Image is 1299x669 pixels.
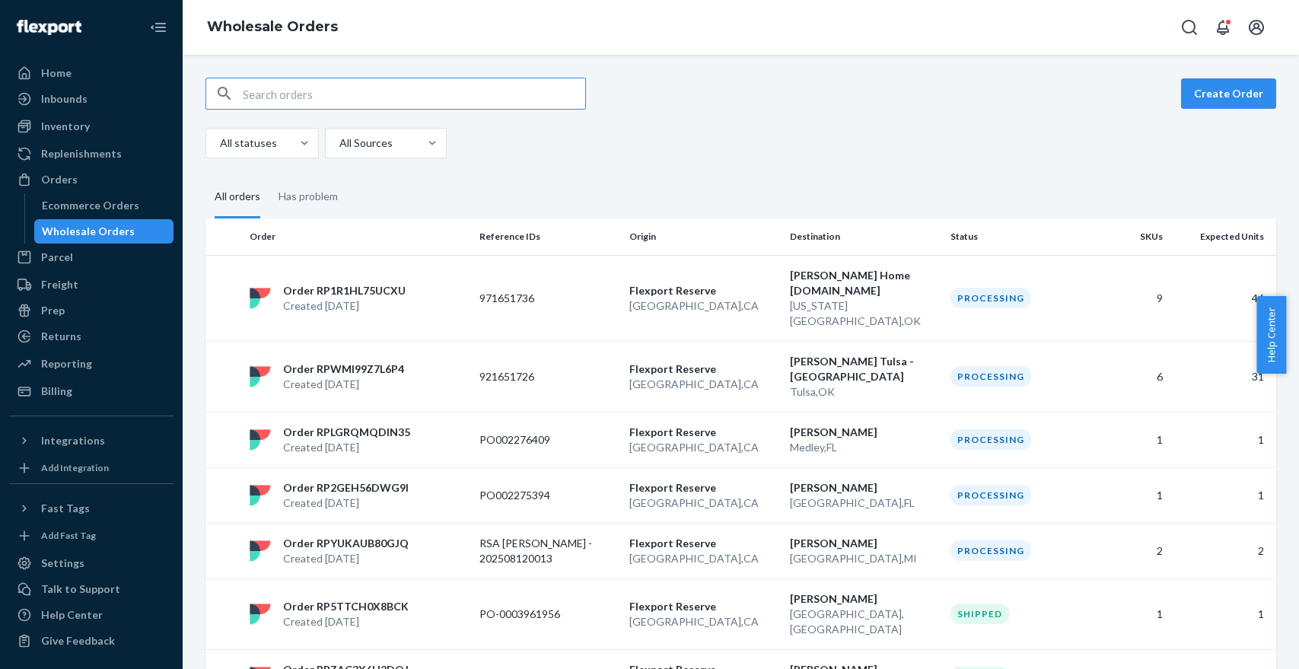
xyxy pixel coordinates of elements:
[250,540,271,562] img: flexport logo
[1241,12,1272,43] button: Open account menu
[950,604,1009,624] div: Shipped
[9,379,174,403] a: Billing
[9,167,174,192] a: Orders
[9,603,174,627] a: Help Center
[629,283,778,298] p: Flexport Reserve
[9,61,174,85] a: Home
[479,291,601,306] p: 971651736
[1094,467,1169,523] td: 1
[1169,467,1276,523] td: 1
[250,604,271,625] img: flexport logo
[195,5,350,49] ol: breadcrumbs
[1094,218,1169,255] th: SKUs
[283,495,409,511] p: Created [DATE]
[1169,412,1276,467] td: 1
[790,480,938,495] p: [PERSON_NAME]
[1094,578,1169,649] td: 1
[629,495,778,511] p: [GEOGRAPHIC_DATA] , CA
[41,91,88,107] div: Inbounds
[790,536,938,551] p: [PERSON_NAME]
[629,551,778,566] p: [GEOGRAPHIC_DATA] , CA
[1169,218,1276,255] th: Expected Units
[41,556,84,571] div: Settings
[41,356,92,371] div: Reporting
[9,272,174,297] a: Freight
[9,428,174,453] button: Integrations
[9,527,174,545] a: Add Fast Tag
[9,298,174,323] a: Prep
[244,218,473,255] th: Order
[41,172,78,187] div: Orders
[950,429,1031,450] div: Processing
[34,193,174,218] a: Ecommerce Orders
[9,496,174,521] button: Fast Tags
[1094,523,1169,578] td: 2
[1256,296,1286,374] span: Help Center
[283,551,409,566] p: Created [DATE]
[283,298,406,314] p: Created [DATE]
[790,268,938,298] p: [PERSON_NAME] Home [DOMAIN_NAME]
[41,277,78,292] div: Freight
[143,12,174,43] button: Close Navigation
[790,607,938,637] p: [GEOGRAPHIC_DATA] , [GEOGRAPHIC_DATA]
[9,577,174,601] a: Talk to Support
[790,384,938,400] p: Tulsa , OK
[479,369,601,384] p: 921651726
[250,485,271,506] img: flexport logo
[950,288,1031,308] div: Processing
[950,485,1031,505] div: Processing
[283,599,409,614] p: Order RP5TTCH0X8BCK
[1169,255,1276,341] td: 46
[283,362,404,377] p: Order RPWMI99Z7L6P4
[1094,255,1169,341] td: 9
[479,536,601,566] p: RSA Erin Garnier - 202508120013
[42,198,139,213] div: Ecommerce Orders
[250,288,271,309] img: flexport logo
[950,366,1031,387] div: Processing
[629,377,778,392] p: [GEOGRAPHIC_DATA] , CA
[283,614,409,629] p: Created [DATE]
[629,536,778,551] p: Flexport Reserve
[41,303,65,318] div: Prep
[283,440,410,455] p: Created [DATE]
[950,540,1031,561] div: Processing
[41,461,109,474] div: Add Integration
[1181,78,1276,109] button: Create Order
[790,298,938,329] p: [US_STATE][GEOGRAPHIC_DATA] , OK
[9,629,174,653] button: Give Feedback
[41,501,90,516] div: Fast Tags
[9,142,174,166] a: Replenishments
[283,377,404,392] p: Created [DATE]
[9,352,174,376] a: Reporting
[629,599,778,614] p: Flexport Reserve
[1094,412,1169,467] td: 1
[279,177,338,216] div: Has problem
[338,135,339,151] input: All Sources
[1174,12,1205,43] button: Open Search Box
[9,551,174,575] a: Settings
[283,536,409,551] p: Order RPYUKAUB80GJQ
[629,362,778,377] p: Flexport Reserve
[9,459,174,477] a: Add Integration
[41,581,120,597] div: Talk to Support
[479,607,601,622] p: PO-0003961956
[629,480,778,495] p: Flexport Reserve
[9,87,174,111] a: Inbounds
[629,298,778,314] p: [GEOGRAPHIC_DATA] , CA
[790,440,938,455] p: Medley , FL
[9,114,174,139] a: Inventory
[215,177,260,218] div: All orders
[479,432,601,448] p: PO002276409
[790,425,938,440] p: [PERSON_NAME]
[250,366,271,387] img: flexport logo
[41,529,96,542] div: Add Fast Tag
[41,433,105,448] div: Integrations
[17,20,81,35] img: Flexport logo
[1169,523,1276,578] td: 2
[250,429,271,451] img: flexport logo
[41,119,90,134] div: Inventory
[790,354,938,384] p: [PERSON_NAME] Tulsa - [GEOGRAPHIC_DATA]
[1169,578,1276,649] td: 1
[218,135,220,151] input: All statuses
[283,425,410,440] p: Order RPLGRQMQDIN35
